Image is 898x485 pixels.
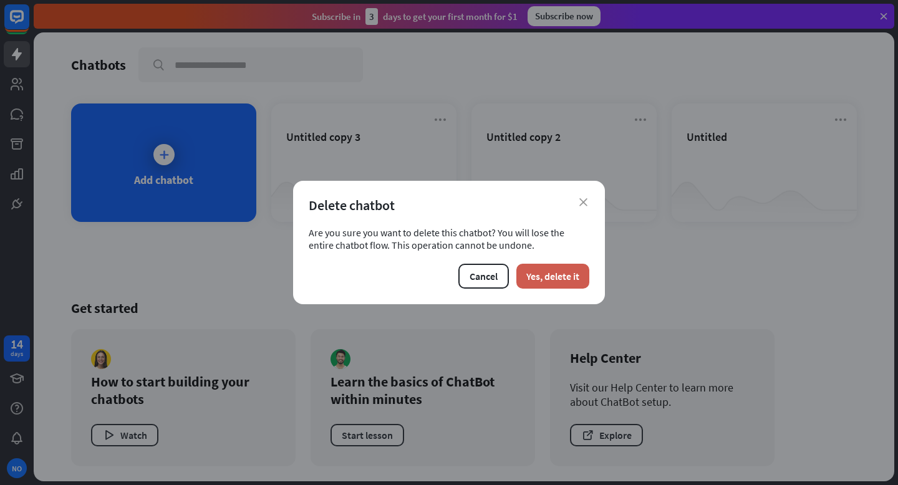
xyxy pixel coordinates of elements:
[458,264,509,289] button: Cancel
[309,226,589,251] div: Are you sure you want to delete this chatbot? You will lose the entire chatbot flow. This operati...
[309,196,589,214] div: Delete chatbot
[10,5,47,42] button: Open LiveChat chat widget
[516,264,589,289] button: Yes, delete it
[579,198,587,206] i: close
